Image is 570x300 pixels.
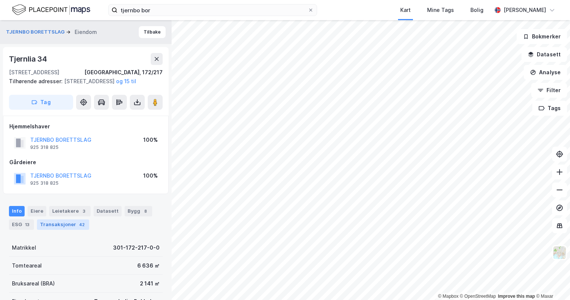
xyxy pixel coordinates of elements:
[94,206,122,216] div: Datasett
[9,158,162,167] div: Gårdeiere
[524,65,567,80] button: Analyse
[9,95,73,110] button: Tag
[9,68,59,77] div: [STREET_ADDRESS]
[9,206,25,216] div: Info
[139,26,166,38] button: Tilbake
[12,3,90,16] img: logo.f888ab2527a4732fd821a326f86c7f29.svg
[470,6,483,15] div: Bolig
[9,122,162,131] div: Hjemmelshaver
[75,28,97,37] div: Eiendom
[80,207,88,215] div: 3
[30,144,59,150] div: 925 318 825
[78,221,86,228] div: 42
[522,47,567,62] button: Datasett
[30,180,59,186] div: 925 318 825
[140,279,160,288] div: 2 141 ㎡
[532,101,567,116] button: Tags
[84,68,163,77] div: [GEOGRAPHIC_DATA], 172/217
[143,171,158,180] div: 100%
[12,279,55,288] div: Bruksareal (BRA)
[118,4,308,16] input: Søk på adresse, matrikkel, gårdeiere, leietakere eller personer
[438,294,458,299] a: Mapbox
[9,219,34,230] div: ESG
[12,243,36,252] div: Matrikkel
[9,77,157,86] div: [STREET_ADDRESS]
[49,206,91,216] div: Leietakere
[113,243,160,252] div: 301-172-217-0-0
[142,207,149,215] div: 8
[37,219,89,230] div: Transaksjoner
[9,78,64,84] span: Tilhørende adresser:
[137,261,160,270] div: 6 636 ㎡
[24,221,31,228] div: 13
[533,264,570,300] iframe: Chat Widget
[498,294,535,299] a: Improve this map
[9,53,48,65] div: Tjernlia 34
[6,28,66,36] button: TJERNBO BORETTSLAG
[533,264,570,300] div: Kontrollprogram for chat
[460,294,496,299] a: OpenStreetMap
[12,261,42,270] div: Tomteareal
[504,6,546,15] div: [PERSON_NAME]
[427,6,454,15] div: Mine Tags
[125,206,152,216] div: Bygg
[143,135,158,144] div: 100%
[400,6,411,15] div: Kart
[517,29,567,44] button: Bokmerker
[552,246,567,260] img: Z
[28,206,46,216] div: Eiere
[531,83,567,98] button: Filter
